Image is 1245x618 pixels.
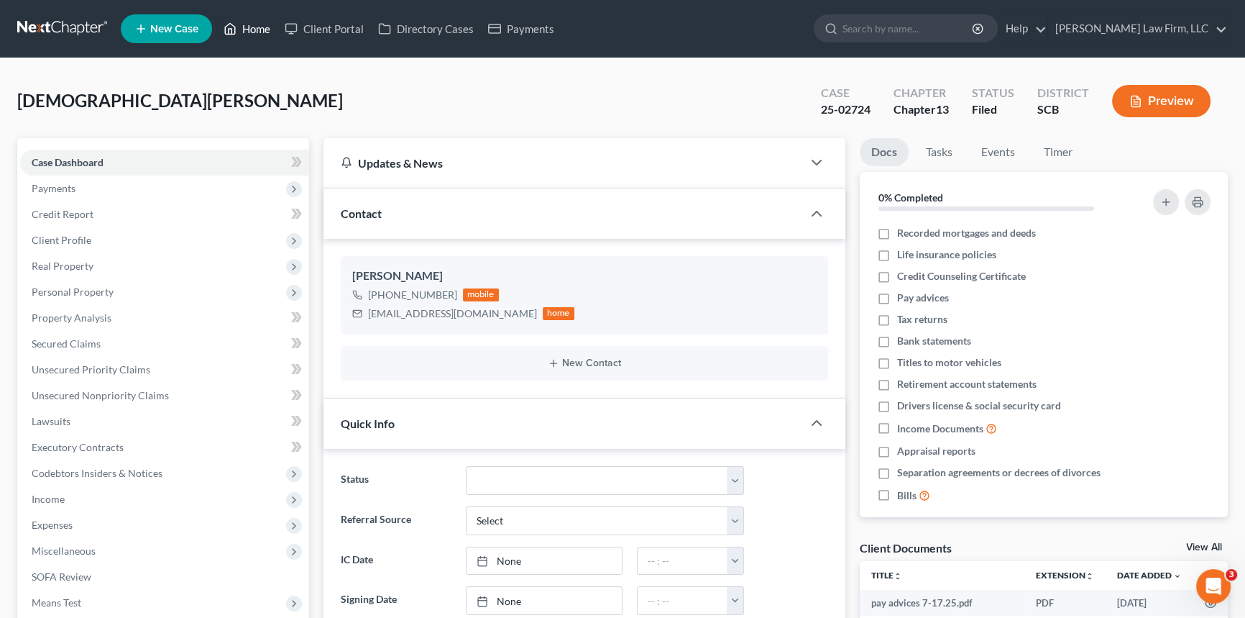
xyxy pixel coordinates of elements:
span: Credit Report [32,208,93,220]
span: Codebtors Insiders & Notices [32,467,162,479]
span: Life insurance policies [897,247,996,262]
a: Property Analysis [20,305,309,331]
input: -- : -- [638,587,728,614]
label: IC Date [334,547,459,576]
a: Date Added expand_more [1117,570,1182,581]
span: Unsecured Nonpriority Claims [32,389,169,401]
div: SCB [1037,101,1089,118]
span: Bills [897,489,916,503]
a: Lawsuits [20,409,309,435]
a: Help [998,16,1047,42]
span: New Case [150,24,198,35]
label: Status [334,466,459,495]
i: unfold_more [893,572,902,581]
span: Pay advices [897,291,949,305]
a: Unsecured Nonpriority Claims [20,383,309,409]
span: Payments [32,182,75,194]
span: Real Property [32,260,93,272]
button: New Contact [352,358,817,369]
div: [PHONE_NUMBER] [368,288,457,302]
span: Secured Claims [32,337,101,350]
div: District [1037,85,1089,101]
div: Status [972,85,1014,101]
span: Miscellaneous [32,545,96,557]
div: home [543,307,574,320]
span: Lawsuits [32,415,70,427]
div: [EMAIL_ADDRESS][DOMAIN_NAME] [368,306,537,321]
a: Directory Cases [371,16,481,42]
span: SOFA Review [32,571,91,583]
span: Recorded mortgages and deeds [897,226,1036,240]
a: Titleunfold_more [871,570,902,581]
a: Timer [1032,138,1084,166]
strong: 0% Completed [878,191,943,204]
a: [PERSON_NAME] Law Firm, LLC [1048,16,1227,42]
div: Filed [972,101,1014,118]
iframe: Intercom live chat [1196,569,1231,604]
button: Preview [1112,85,1210,117]
span: Property Analysis [32,312,111,324]
td: pay advices 7-17.25.pdf [860,590,1025,616]
span: Personal Property [32,286,114,298]
span: Income Documents [897,422,983,436]
span: Appraisal reports [897,444,975,458]
span: 13 [936,102,949,116]
td: PDF [1024,590,1106,616]
a: Payments [481,16,561,42]
a: Docs [860,138,909,166]
div: Client Documents [860,540,952,555]
div: Updates & News [341,155,785,171]
a: Secured Claims [20,331,309,357]
a: Executory Contracts [20,435,309,460]
span: Quick Info [341,417,395,430]
span: Separation agreements or decrees of divorces [897,465,1101,480]
span: Expenses [32,519,73,531]
div: mobile [463,288,499,301]
span: Contact [341,206,382,220]
span: Executory Contracts [32,441,124,453]
span: Case Dashboard [32,156,104,168]
input: Search by name... [842,15,974,42]
a: None [467,587,621,614]
a: Tasks [914,138,964,166]
a: Events [970,138,1026,166]
div: Chapter [893,101,949,118]
span: Client Profile [32,234,91,246]
span: [DEMOGRAPHIC_DATA][PERSON_NAME] [17,90,343,111]
i: unfold_more [1085,572,1094,581]
span: Bank statements [897,334,971,348]
div: Case [821,85,870,101]
span: Unsecured Priority Claims [32,363,150,376]
a: Unsecured Priority Claims [20,357,309,383]
span: Income [32,493,65,505]
a: Client Portal [277,16,371,42]
i: expand_more [1173,572,1182,581]
a: Case Dashboard [20,150,309,176]
span: Tax returns [897,312,947,327]
label: Referral Source [334,506,459,535]
a: None [467,547,621,575]
span: Titles to motor vehicles [897,355,1001,370]
td: [DATE] [1106,590,1193,616]
input: -- : -- [638,547,728,575]
a: Credit Report [20,201,309,227]
div: [PERSON_NAME] [352,268,817,285]
span: Credit Counseling Certificate [897,269,1026,283]
a: Extensionunfold_more [1036,570,1094,581]
span: Drivers license & social security card [897,399,1061,413]
div: 25-02724 [821,101,870,118]
a: Home [216,16,277,42]
a: SOFA Review [20,564,309,590]
span: Retirement account statements [897,377,1037,391]
span: 3 [1226,569,1237,581]
a: View All [1186,542,1222,553]
span: Means Test [32,596,81,609]
label: Signing Date [334,586,459,615]
div: Chapter [893,85,949,101]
